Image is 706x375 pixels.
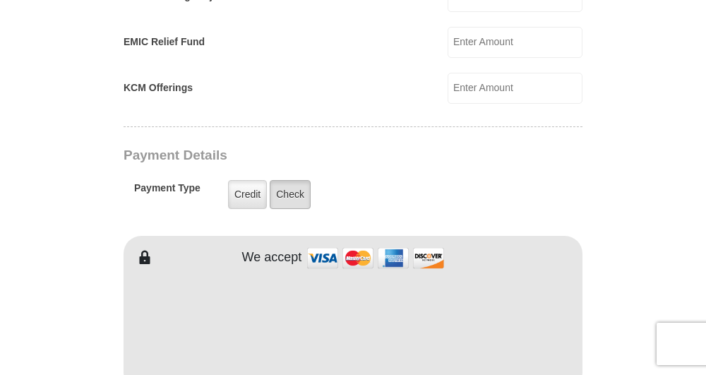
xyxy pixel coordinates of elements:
[134,182,201,201] h5: Payment Type
[242,250,302,266] h4: We accept
[305,243,446,273] img: credit cards accepted
[124,35,205,49] label: EMIC Relief Fund
[124,148,484,164] h3: Payment Details
[448,27,582,58] input: Enter Amount
[228,180,267,209] label: Credit
[124,81,193,95] label: KCM Offerings
[270,180,311,209] label: Check
[448,73,582,104] input: Enter Amount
